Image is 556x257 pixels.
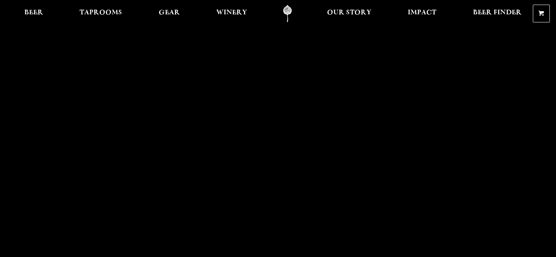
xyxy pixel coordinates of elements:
span: Impact [408,10,436,16]
span: Taprooms [80,10,122,16]
a: Taprooms [75,5,127,22]
span: Gear [159,10,180,16]
a: Gear [154,5,185,22]
a: Winery [211,5,252,22]
a: Impact [403,5,441,22]
span: Our Story [327,10,371,16]
a: Beer [19,5,48,22]
span: Beer Finder [473,10,522,16]
span: Winery [216,10,247,16]
a: Our Story [322,5,376,22]
a: Beer Finder [468,5,527,22]
a: Odell Home [273,5,302,22]
span: Beer [24,10,43,16]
